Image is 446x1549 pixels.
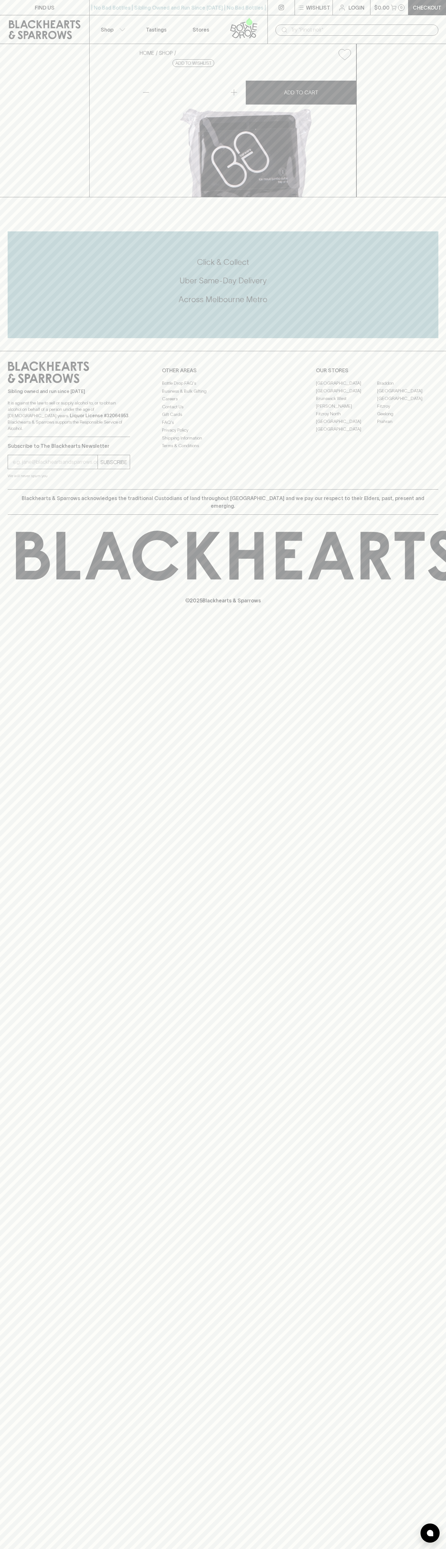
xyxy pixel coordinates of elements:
img: bubble-icon [427,1530,433,1536]
button: SUBSCRIBE [98,455,130,469]
p: FIND US [35,4,55,11]
a: Tastings [134,15,179,44]
p: Blackhearts & Sparrows acknowledges the traditional Custodians of land throughout [GEOGRAPHIC_DAT... [12,494,434,510]
a: Bottle Drop FAQ's [162,380,284,387]
p: OUR STORES [316,367,438,374]
a: Privacy Policy [162,426,284,434]
a: HOME [140,50,154,56]
a: [PERSON_NAME] [316,402,377,410]
a: Terms & Conditions [162,442,284,450]
a: SHOP [159,50,173,56]
p: We will never spam you [8,473,130,479]
p: SUBSCRIBE [100,458,127,466]
a: Contact Us [162,403,284,411]
a: Gift Cards [162,411,284,418]
a: Braddon [377,379,438,387]
a: [GEOGRAPHIC_DATA] [316,418,377,425]
a: Fitzroy [377,402,438,410]
h5: Click & Collect [8,257,438,267]
a: Fitzroy North [316,410,377,418]
strong: Liquor License #32064953 [70,413,128,418]
p: 0 [400,6,403,9]
input: e.g. jane@blackheartsandsparrows.com.au [13,457,98,467]
p: ADD TO CART [284,89,318,96]
a: [GEOGRAPHIC_DATA] [316,425,377,433]
a: Shipping Information [162,434,284,442]
a: Brunswick West [316,395,377,402]
button: Add to wishlist [336,47,354,63]
p: Subscribe to The Blackhearts Newsletter [8,442,130,450]
a: Business & Bulk Gifting [162,387,284,395]
button: Shop [90,15,134,44]
input: Try "Pinot noir" [291,25,433,35]
p: Checkout [413,4,442,11]
p: Stores [193,26,209,33]
a: FAQ's [162,418,284,426]
h5: Uber Same-Day Delivery [8,275,438,286]
a: [GEOGRAPHIC_DATA] [377,395,438,402]
p: Shop [101,26,113,33]
p: Wishlist [306,4,330,11]
h5: Across Melbourne Metro [8,294,438,305]
a: Careers [162,395,284,403]
a: Prahran [377,418,438,425]
p: Sibling owned and run since [DATE] [8,388,130,395]
a: Geelong [377,410,438,418]
a: [GEOGRAPHIC_DATA] [377,387,438,395]
p: $0.00 [374,4,390,11]
p: Login [348,4,364,11]
a: [GEOGRAPHIC_DATA] [316,387,377,395]
img: 34733.png [135,65,356,197]
div: Call to action block [8,231,438,338]
p: OTHER AREAS [162,367,284,374]
button: Add to wishlist [172,59,214,67]
p: It is against the law to sell or supply alcohol to, or to obtain alcohol on behalf of a person un... [8,400,130,432]
a: Stores [179,15,223,44]
p: Tastings [146,26,166,33]
a: [GEOGRAPHIC_DATA] [316,379,377,387]
button: ADD TO CART [246,81,356,105]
